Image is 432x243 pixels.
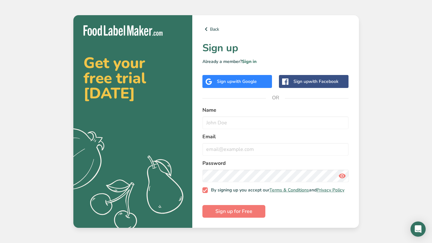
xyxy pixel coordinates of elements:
[202,205,265,218] button: Sign up for Free
[83,25,163,36] img: Food Label Maker
[202,40,349,56] h1: Sign up
[202,106,349,114] label: Name
[202,159,349,167] label: Password
[202,25,349,33] a: Back
[269,187,309,193] a: Terms & Conditions
[208,187,344,193] span: By signing up you accept our and
[317,187,344,193] a: Privacy Policy
[202,116,349,129] input: John Doe
[232,78,257,84] span: with Google
[83,55,182,101] h2: Get your free trial [DATE]
[242,59,256,65] a: Sign in
[410,221,426,237] div: Open Intercom Messenger
[217,78,257,85] div: Sign up
[293,78,338,85] div: Sign up
[266,88,285,107] span: OR
[215,208,252,215] span: Sign up for Free
[309,78,338,84] span: with Facebook
[202,133,349,140] label: Email
[202,58,349,65] p: Already a member?
[202,143,349,156] input: email@example.com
